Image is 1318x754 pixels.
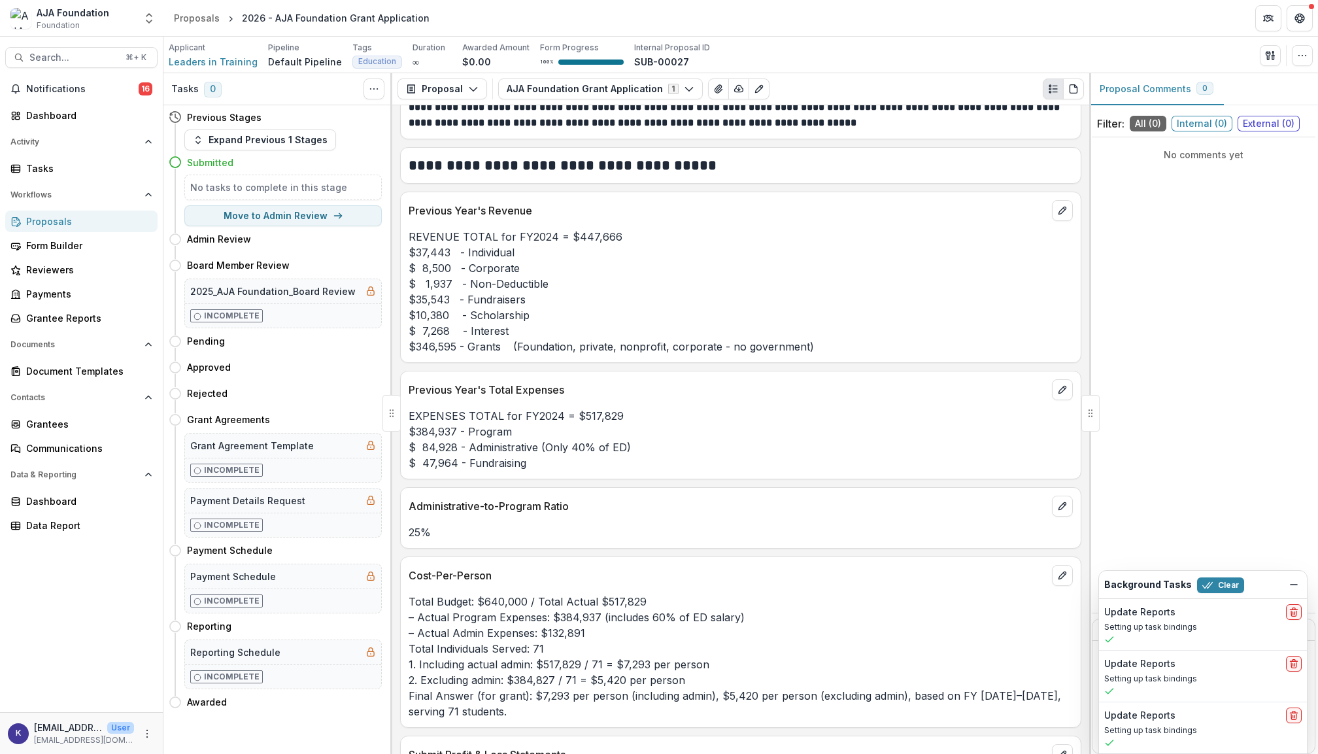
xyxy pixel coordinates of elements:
p: Incomplete [204,595,260,607]
p: Incomplete [204,519,260,531]
button: View Attached Files [708,78,729,99]
button: delete [1286,656,1302,672]
a: Tasks [5,158,158,179]
div: Form Builder [26,239,147,252]
div: AJA Foundation [37,6,109,20]
div: Proposals [174,11,220,25]
p: Administrative-to-Program Ratio [409,498,1047,514]
h4: Previous Stages [187,111,262,124]
h2: Update Reports [1104,710,1175,721]
div: Tasks [26,162,147,175]
h4: Rejected [187,386,228,400]
p: Filter: [1097,116,1124,131]
h2: Update Reports [1104,607,1175,618]
button: Search... [5,47,158,68]
button: Proposal Comments [1089,73,1224,105]
button: delete [1286,604,1302,620]
h5: 2025_AJA Foundation_Board Review [190,284,356,298]
p: SUB-00027 [634,55,689,69]
p: $0.00 [462,55,491,69]
p: EXPENSES TOTAL for FY2024 = $517,829 $384,937 - Program $ 84,928 - Administrative (Only 40% of ED... [409,408,1073,471]
img: AJA Foundation [10,8,31,29]
button: Proposal [397,78,487,99]
button: Partners [1255,5,1281,31]
div: ⌘ + K [123,50,149,65]
span: Data & Reporting [10,470,139,479]
p: Total Budget: $640,000 / Total Actual $517,829 – Actual Program Expenses: $384,937 (includes 60% ... [409,594,1073,719]
p: 25% [409,524,1073,540]
h4: Payment Schedule [187,543,273,557]
p: REVENUE TOTAL for FY2024 = $447,666 $37,443 - Individual $ 8,500 - Corporate $ 1,937 - Non-Deduct... [409,229,1073,354]
button: Open Data & Reporting [5,464,158,485]
h5: Grant Agreement Template [190,439,314,453]
a: Reviewers [5,259,158,281]
p: Incomplete [204,671,260,683]
span: 16 [139,82,152,95]
p: Incomplete [204,310,260,322]
h4: Admin Review [187,232,251,246]
div: Document Templates [26,364,147,378]
a: Document Templates [5,360,158,382]
div: Dashboard [26,494,147,508]
p: Setting up task bindings [1104,725,1302,736]
p: [EMAIL_ADDRESS][DOMAIN_NAME] [34,734,134,746]
button: Notifications16 [5,78,158,99]
h2: Background Tasks [1104,579,1192,591]
a: Dashboard [5,490,158,512]
h4: Grant Agreements [187,413,270,426]
button: edit [1052,200,1073,221]
a: Communications [5,437,158,459]
div: kjarrett@ajafoundation.org [16,729,21,738]
a: Proposals [5,211,158,232]
h5: Payment Details Request [190,494,305,507]
p: Awarded Amount [462,42,530,54]
div: Data Report [26,519,147,532]
p: Cost-Per-Person [409,568,1047,583]
h4: Awarded [187,695,227,709]
button: Toggle View Cancelled Tasks [363,78,384,99]
h5: Payment Schedule [190,570,276,583]
button: Open entity switcher [140,5,158,31]
h3: Tasks [171,84,199,95]
span: External ( 0 ) [1238,116,1300,131]
span: Documents [10,340,139,349]
button: Open Activity [5,131,158,152]
a: Grantee Reports [5,307,158,329]
a: Dashboard [5,105,158,126]
p: Form Progress [540,42,599,54]
h4: Pending [187,334,225,348]
span: Contacts [10,393,139,402]
button: delete [1286,708,1302,723]
nav: breadcrumb [169,9,435,27]
span: All ( 0 ) [1130,116,1166,131]
h5: Reporting Schedule [190,645,280,659]
button: Edit as form [749,78,769,99]
button: Dismiss [1286,577,1302,592]
span: Activity [10,137,139,146]
p: Setting up task bindings [1104,673,1302,685]
p: User [107,722,134,734]
div: Grantees [26,417,147,431]
p: 100 % [540,58,553,67]
span: 0 [204,82,222,97]
a: Form Builder [5,235,158,256]
p: Pipeline [268,42,299,54]
button: Move to Admin Review [184,205,382,226]
div: Proposals [26,214,147,228]
button: Get Help [1287,5,1313,31]
h5: No tasks to complete in this stage [190,180,376,194]
a: Leaders in Training [169,55,258,69]
span: Workflows [10,190,139,199]
p: No comments yet [1097,148,1310,162]
h2: Update Reports [1104,659,1175,670]
div: Reviewers [26,263,147,277]
div: Dashboard [26,109,147,122]
p: [EMAIL_ADDRESS][DOMAIN_NAME] [34,721,102,734]
button: Plaintext view [1043,78,1064,99]
button: Open Contacts [5,387,158,408]
p: Incomplete [204,464,260,476]
span: Education [358,57,396,66]
p: Internal Proposal ID [634,42,710,54]
p: Tags [352,42,372,54]
button: Clear [1197,577,1244,593]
